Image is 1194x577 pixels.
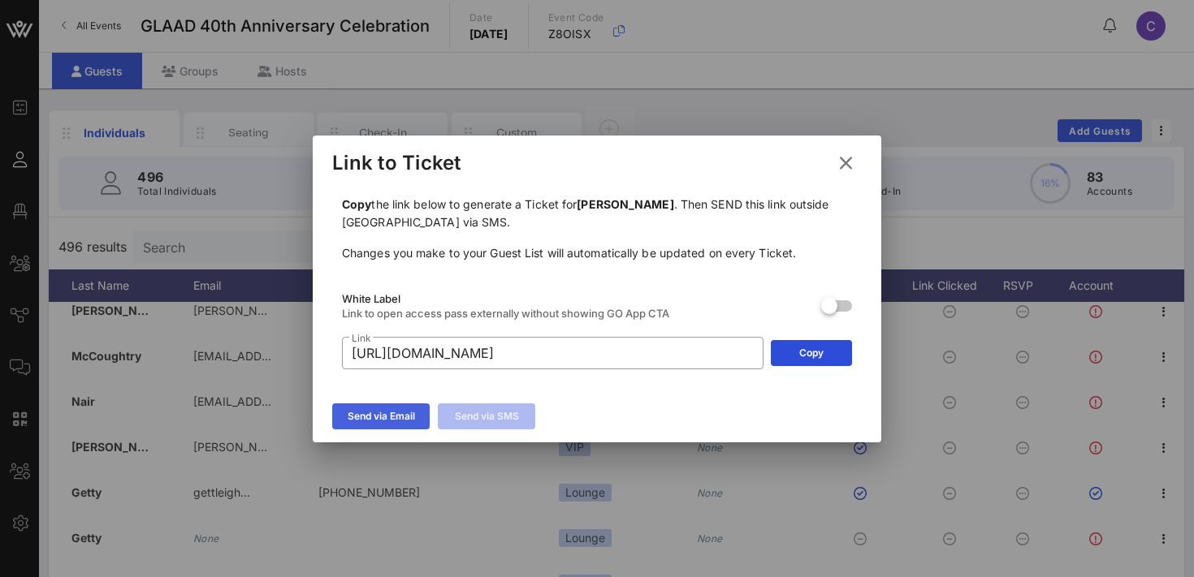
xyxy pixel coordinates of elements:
[342,197,371,211] b: Copy
[342,196,852,231] p: the link below to generate a Ticket for . Then SEND this link outside [GEOGRAPHIC_DATA] via SMS.
[342,307,808,320] div: Link to open access pass externally without showing GO App CTA
[455,408,519,424] div: Send via SMS
[348,408,415,424] div: Send via Email
[577,197,673,211] b: [PERSON_NAME]
[342,244,852,262] p: Changes you make to your Guest List will automatically be updated on every Ticket.
[771,340,852,366] button: Copy
[332,151,461,175] div: Link to Ticket
[352,332,370,344] label: Link
[332,403,430,429] button: Send via Email
[342,292,808,305] div: White Label
[799,345,824,361] div: Copy
[438,403,535,429] button: Send via SMS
